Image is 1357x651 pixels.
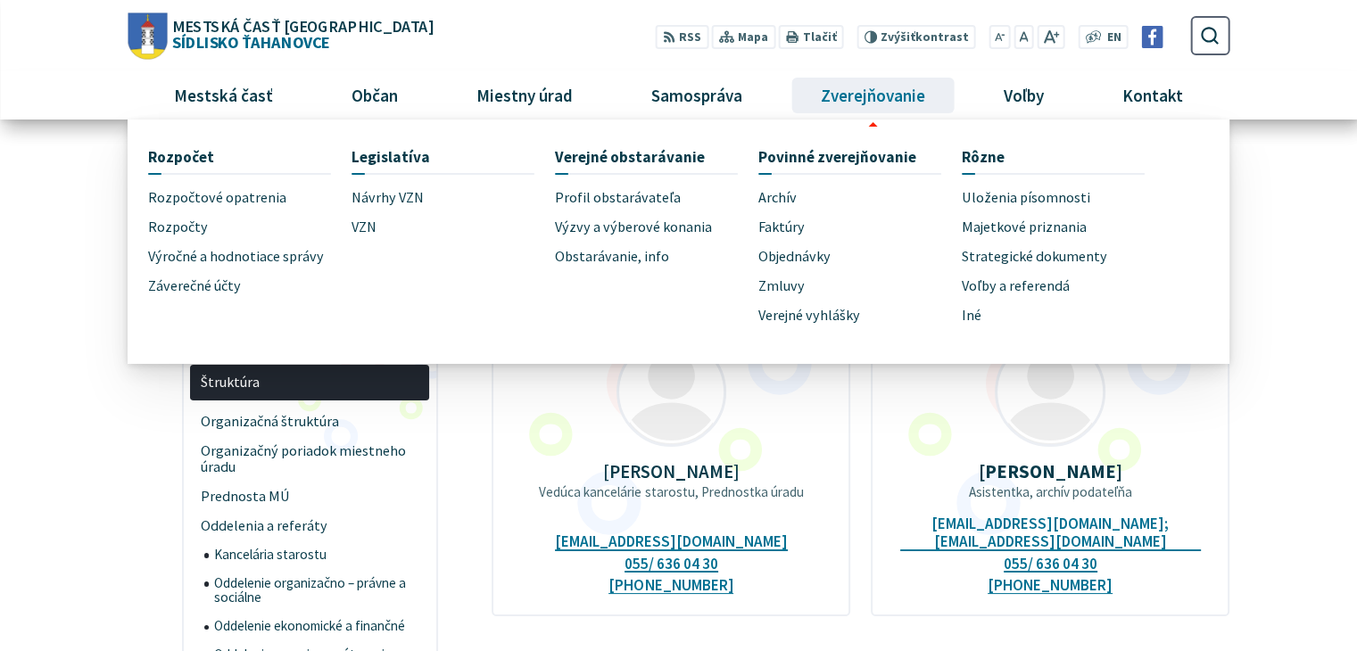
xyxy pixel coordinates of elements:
[352,184,555,213] a: Návrhy VZN
[619,71,775,119] a: Samospráva
[521,461,822,482] p: [PERSON_NAME]
[555,184,758,213] a: Profil obstarávateľa
[997,71,1051,119] span: Voľby
[555,140,738,173] a: Verejné obstarávanie
[656,25,708,49] a: RSS
[738,29,768,47] span: Mapa
[962,242,1107,271] span: Strategické dokumenty
[128,12,433,59] a: Logo Sídlisko Ťahanovce, prejsť na domovskú stránku.
[1102,29,1126,47] a: EN
[443,71,605,119] a: Miestny úrad
[1090,71,1216,119] a: Kontakt
[962,301,1165,330] a: Iné
[608,576,733,595] a: [PHONE_NUMBER]
[881,29,915,45] span: Zvýšiť
[148,271,241,301] span: Záverečné účty
[148,271,352,301] a: Záverečné účty
[758,212,962,242] a: Faktúry
[679,29,701,47] span: RSS
[555,140,705,173] span: Verejné obstarávanie
[758,140,941,173] a: Povinné zverejňovanie
[167,18,433,50] span: Sídlisko Ťahanovce
[352,212,376,242] span: VZN
[979,459,1122,483] strong: [PERSON_NAME]
[555,212,712,242] span: Výzvy a výberové konania
[214,540,419,569] span: Kancelária starostu
[521,484,822,500] p: Vedúca kancelárie starostu, Prednostka úradu
[352,212,555,242] a: VZN
[141,71,305,119] a: Mestská časť
[148,212,352,242] a: Rozpočty
[779,25,843,49] button: Tlačiť
[201,482,419,511] span: Prednosta MÚ
[962,301,981,330] span: Iné
[148,212,208,242] span: Rozpočty
[190,365,429,401] a: Štruktúra
[758,301,860,330] span: Verejné vyhlášky
[1014,25,1033,49] button: Nastaviť pôvodnú veľkosť písma
[172,18,433,34] span: Mestská časť [GEOGRAPHIC_DATA]
[148,184,286,213] span: Rozpočtové opatrenia
[815,71,932,119] span: Zverejňovanie
[201,408,419,437] span: Organizačná štruktúra
[758,271,805,301] span: Zmluvy
[962,184,1165,213] a: Uloženia písomnosti
[881,30,969,45] span: kontrast
[900,515,1201,551] a: [EMAIL_ADDRESS][DOMAIN_NAME]; [EMAIL_ADDRESS][DOMAIN_NAME]
[758,184,797,213] span: Archív
[555,212,758,242] a: Výzvy a výberové konania
[1004,555,1097,573] a: 055/ 636 04 30
[555,242,669,271] span: Obstarávanie, info
[1106,29,1121,47] span: EN
[344,71,404,119] span: Občan
[758,301,962,330] a: Verejné vyhlášky
[190,408,429,437] a: Organizačná štruktúra
[962,212,1087,242] span: Majetkové priznania
[962,271,1070,301] span: Voľby a referendá
[214,613,419,641] span: Oddelenie ekonomické a finančné
[962,140,1145,173] a: Rôzne
[204,613,430,641] a: Oddelenie ekonomické a finančné
[469,71,579,119] span: Miestny úrad
[190,482,429,511] a: Prednosta MÚ
[201,437,419,482] span: Organizačný poriadok miestneho úradu
[555,532,788,551] a: [EMAIL_ADDRESS][DOMAIN_NAME]
[988,576,1113,595] a: [PHONE_NUMBER]
[204,569,430,613] a: Oddelenie organizačno – právne a sociálne
[758,184,962,213] a: Archív
[190,437,429,482] a: Organizačný poriadok miestneho úradu
[989,25,1011,49] button: Zmenšiť veľkosť písma
[190,511,429,540] a: Oddelenia a referáty
[962,140,1005,173] span: Rôzne
[758,212,805,242] span: Faktúry
[148,140,331,173] a: Rozpočet
[758,242,831,271] span: Objednávky
[962,184,1090,213] span: Uloženia písomnosti
[555,184,681,213] span: Profil obstarávateľa
[148,184,352,213] a: Rozpočtové opatrenia
[167,71,279,119] span: Mestská časť
[972,71,1077,119] a: Voľby
[128,12,167,59] img: Prejsť na domovskú stránku
[201,367,419,397] span: Štruktúra
[758,271,962,301] a: Zmluvy
[1141,26,1163,48] img: Prejsť na Facebook stránku
[1116,71,1190,119] span: Kontakt
[204,540,430,569] a: Kancelária starostu
[1037,25,1064,49] button: Zväčšiť veľkosť písma
[962,271,1165,301] a: Voľby a referendá
[214,569,419,613] span: Oddelenie organizačno – právne a sociálne
[319,71,430,119] a: Občan
[352,140,534,173] a: Legislatíva
[900,484,1201,500] p: Asistentka, archív podateľňa
[962,242,1165,271] a: Strategické dokumenty
[758,242,962,271] a: Objednávky
[789,71,958,119] a: Zverejňovanie
[962,212,1165,242] a: Majetkové priznania
[201,511,419,540] span: Oddelenia a referáty
[625,555,718,573] a: 055/ 636 04 30
[856,25,975,49] button: Zvýšiťkontrast
[148,140,214,173] span: Rozpočet
[758,140,916,173] span: Povinné zverejňovanie
[802,30,836,45] span: Tlačiť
